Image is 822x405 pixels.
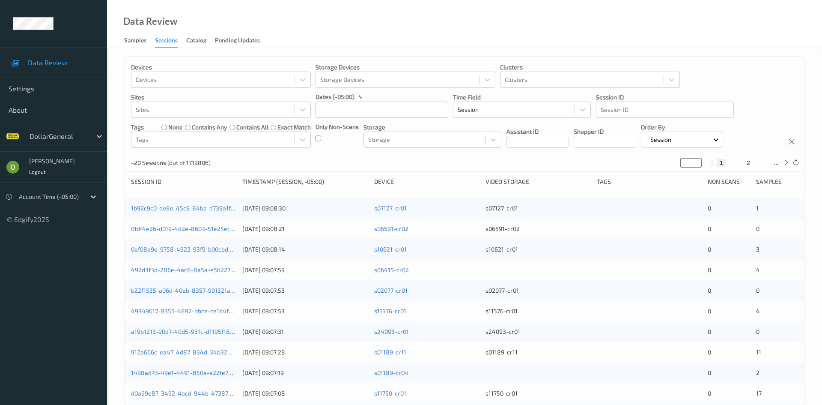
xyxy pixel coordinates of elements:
div: [DATE] 09:07:53 [242,307,369,315]
span: 1 [756,204,759,212]
p: Tags [131,123,144,132]
span: 0 [756,225,759,232]
div: [DATE] 09:08:21 [242,225,369,233]
div: s07127-cr01 [485,204,591,213]
span: 0 [708,246,711,253]
a: Samples [124,35,155,47]
a: s01189-cr04 [374,369,408,376]
div: Tags [597,177,702,186]
p: Sites [131,93,311,102]
div: Non Scans [708,177,750,186]
p: dates (-05:00) [316,93,354,101]
div: [DATE] 09:08:14 [242,245,369,254]
div: Samples [756,177,798,186]
div: s10621-cr01 [485,245,591,254]
div: [DATE] 09:07:19 [242,369,369,377]
span: 0 [756,328,759,335]
p: Only Non-Scans [316,123,359,131]
div: [DATE] 09:07:53 [242,286,369,295]
span: 0 [708,369,711,376]
div: [DATE] 09:07:59 [242,266,369,274]
a: 49349617-8355-4892-bbce-ce1d4f239afc [131,307,247,315]
div: [DATE] 09:08:30 [242,204,369,213]
p: ~20 Sessions (out of 1719806) [131,159,211,167]
a: 1b92c9c0-de8e-45c9-84be-d739a1fd7a63 [131,204,247,212]
span: 11 [756,348,761,356]
span: 17 [756,390,762,397]
p: Clusters [500,63,680,72]
div: Timestamp (Session, -05:00) [242,177,369,186]
p: Order By [641,123,723,132]
a: s02077-cr01 [374,287,408,294]
a: 0fdf4e26-d019-4d2e-8603-51e25ecc135c [131,225,246,232]
button: 2 [744,159,753,167]
span: 2 [756,369,759,376]
a: d0a99e87-3492-4acd-944b-47387325832d [131,390,253,397]
div: [DATE] 09:07:28 [242,348,369,357]
a: s11750-cr01 [374,390,406,397]
span: 4 [756,307,760,315]
a: s24093-cr01 [374,328,409,335]
span: 4 [756,266,760,273]
div: s11750-cr01 [485,389,591,398]
div: Sessions [155,36,178,48]
a: Pending Updates [215,35,268,47]
div: s11576-cr01 [485,307,591,315]
p: Assistant ID [506,127,569,136]
a: s11576-cr01 [374,307,406,315]
p: Devices [131,63,311,72]
div: [DATE] 09:07:31 [242,327,369,336]
span: 0 [708,204,711,212]
label: contains all [236,123,268,132]
label: exact match [277,123,311,132]
div: Video Storage [485,177,591,186]
div: Session ID [131,177,236,186]
span: 0 [708,287,711,294]
div: s01189-cr11 [485,348,591,357]
p: Storage Devices [316,63,495,72]
a: 492d3f3d-286e-4ac8-8a5a-e5b227140dcd [131,266,250,273]
label: contains any [192,123,227,132]
a: s06415-cr02 [374,266,409,273]
div: s06591-cr02 [485,225,591,233]
button: 1 [717,159,726,167]
div: s02077-cr01 [485,286,591,295]
div: s24093-cr01 [485,327,591,336]
p: Time Field [453,93,591,102]
a: s10621-cr01 [374,246,407,253]
a: s01189-cr11 [374,348,406,356]
a: s06591-cr02 [374,225,408,232]
a: 0ef08e9e-9758-4922-93f9-b00cbde62378 [131,246,249,253]
label: none [168,123,183,132]
div: Pending Updates [215,36,260,47]
div: Device [374,177,479,186]
a: a19b1213-90d7-40d5-931c-d1195f188e00 [131,328,244,335]
div: Catalog [186,36,206,47]
button: ... [771,159,781,167]
span: 0 [708,348,711,356]
span: 0 [708,307,711,315]
a: 1498ad73-49e1-4491-850e-e22fe7e7b0f7 [131,369,247,376]
div: Samples [124,36,146,47]
a: b22f1535-a06d-40eb-8357-991321abd768 [131,287,247,294]
div: [DATE] 09:07:08 [242,389,369,398]
span: 0 [708,225,711,232]
p: Shopper ID [574,127,636,136]
a: Catalog [186,35,215,47]
span: 3 [756,246,759,253]
a: 912a666c-ea47-4d87-834d-34b32484dcef [131,348,251,356]
div: Data Review [123,17,177,26]
span: 0 [708,328,711,335]
span: 0 [708,266,711,273]
a: Sessions [155,35,186,48]
p: Session [647,135,674,144]
a: s07127-cr01 [374,204,407,212]
p: Session ID [596,93,734,102]
span: 0 [708,390,711,397]
span: 0 [756,287,759,294]
p: Storage [363,123,501,132]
